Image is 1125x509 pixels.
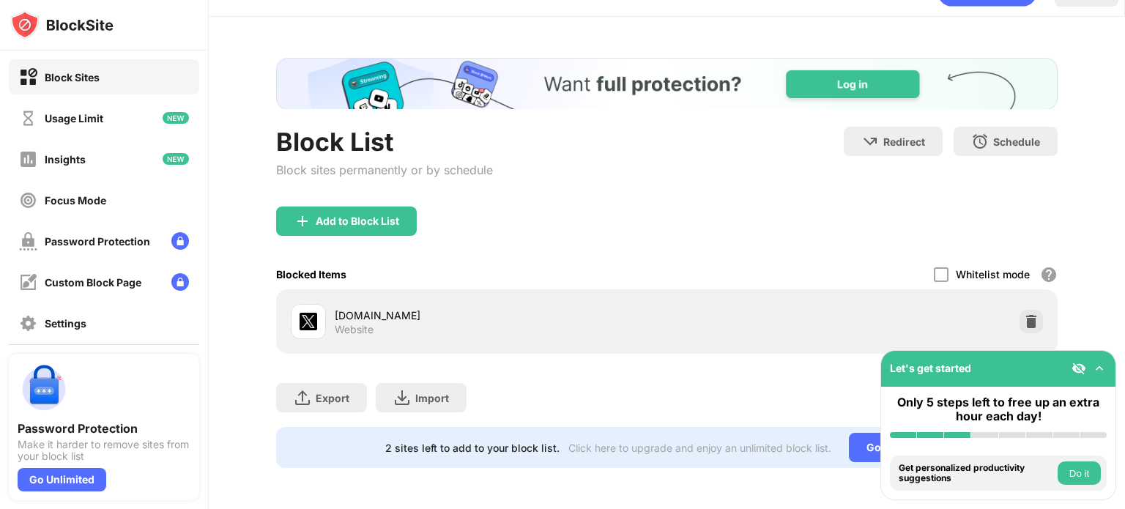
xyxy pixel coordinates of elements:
img: customize-block-page-off.svg [19,273,37,291]
div: Import [415,392,449,404]
div: Insights [45,153,86,166]
div: Password Protection [45,235,150,248]
div: Add to Block List [316,215,399,227]
button: Do it [1058,461,1101,485]
img: logo-blocksite.svg [10,10,114,40]
img: settings-off.svg [19,314,37,332]
div: Block sites permanently or by schedule [276,163,493,177]
div: 2 sites left to add to your block list. [385,442,560,454]
div: Website [335,323,374,336]
div: Custom Block Page [45,276,141,289]
div: Make it harder to remove sites from your block list [18,439,190,462]
iframe: Banner [276,58,1058,109]
img: favicons [300,313,317,330]
div: Block List [276,127,493,157]
img: password-protection-off.svg [19,232,37,250]
div: Get personalized productivity suggestions [899,463,1054,484]
div: Schedule [993,135,1040,148]
div: Blocked Items [276,268,346,280]
img: new-icon.svg [163,112,189,124]
img: time-usage-off.svg [19,109,37,127]
div: Go Unlimited [18,468,106,491]
div: Export [316,392,349,404]
div: Focus Mode [45,194,106,207]
div: Block Sites [45,71,100,83]
img: eye-not-visible.svg [1072,361,1086,376]
div: Settings [45,317,86,330]
img: focus-off.svg [19,191,37,209]
div: Redirect [883,135,925,148]
div: Password Protection [18,421,190,436]
div: Let's get started [890,362,971,374]
img: block-on.svg [19,68,37,86]
img: lock-menu.svg [171,232,189,250]
div: Click here to upgrade and enjoy an unlimited block list. [568,442,831,454]
div: Only 5 steps left to free up an extra hour each day! [890,395,1107,423]
img: omni-setup-toggle.svg [1092,361,1107,376]
div: Whitelist mode [956,268,1030,280]
img: insights-off.svg [19,150,37,168]
img: lock-menu.svg [171,273,189,291]
div: [DOMAIN_NAME] [335,308,667,323]
img: new-icon.svg [163,153,189,165]
div: Usage Limit [45,112,103,125]
img: push-password-protection.svg [18,363,70,415]
div: Go Unlimited [849,433,949,462]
